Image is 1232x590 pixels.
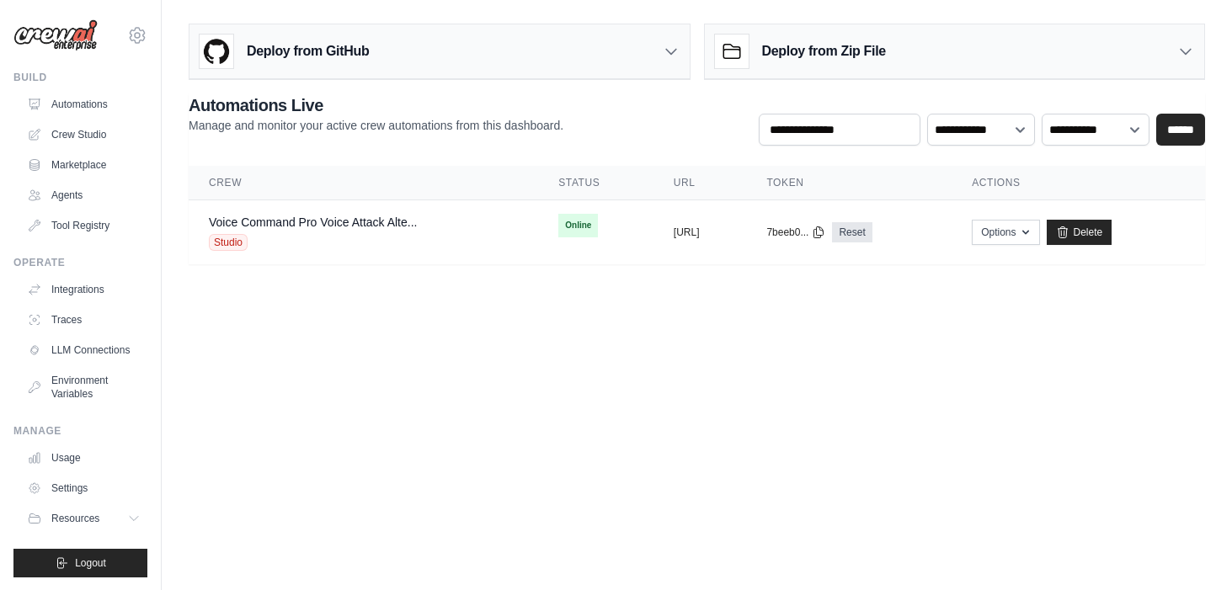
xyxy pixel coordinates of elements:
[20,276,147,303] a: Integrations
[20,367,147,407] a: Environment Variables
[746,166,952,200] th: Token
[20,121,147,148] a: Crew Studio
[13,256,147,269] div: Operate
[20,182,147,209] a: Agents
[20,212,147,239] a: Tool Registry
[20,151,147,178] a: Marketplace
[13,19,98,51] img: Logo
[200,35,233,68] img: GitHub Logo
[653,166,747,200] th: URL
[20,337,147,364] a: LLM Connections
[51,512,99,525] span: Resources
[75,556,106,570] span: Logout
[20,475,147,502] a: Settings
[1047,220,1112,245] a: Delete
[13,549,147,577] button: Logout
[832,222,872,242] a: Reset
[209,215,417,229] a: Voice Command Pro Voice Attack Alte...
[20,444,147,471] a: Usage
[952,166,1205,200] th: Actions
[20,306,147,333] a: Traces
[20,91,147,118] a: Automations
[558,214,598,237] span: Online
[189,93,563,117] h2: Automations Live
[13,424,147,438] div: Manage
[247,41,369,61] h3: Deploy from GitHub
[766,226,825,239] button: 7beeb0...
[762,41,886,61] h3: Deploy from Zip File
[20,505,147,532] button: Resources
[538,166,653,200] th: Status
[13,71,147,84] div: Build
[189,117,563,134] p: Manage and monitor your active crew automations from this dashboard.
[189,166,538,200] th: Crew
[209,234,248,251] span: Studio
[972,220,1040,245] button: Options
